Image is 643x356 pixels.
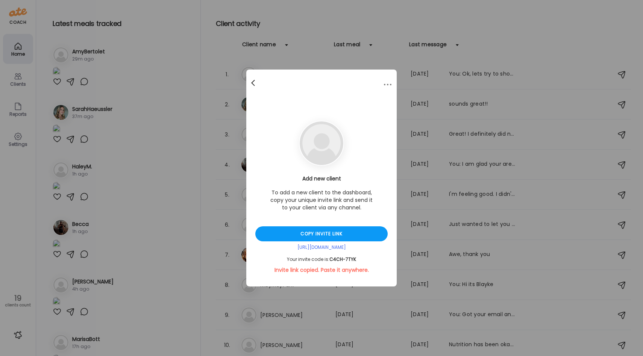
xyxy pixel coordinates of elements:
span: C4CH-7TYK [329,256,356,262]
img: bg-avatar-default.svg [300,121,343,165]
div: Invite link copied. Paste it anywhere. [255,266,388,274]
div: Copy invite link [255,226,388,241]
div: Your invite code is: [255,256,388,262]
p: To add a new client to the dashboard, copy your unique invite link and send it to your client via... [269,189,374,211]
div: [URL][DOMAIN_NAME] [255,244,388,250]
h3: Add new client [255,175,388,183]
